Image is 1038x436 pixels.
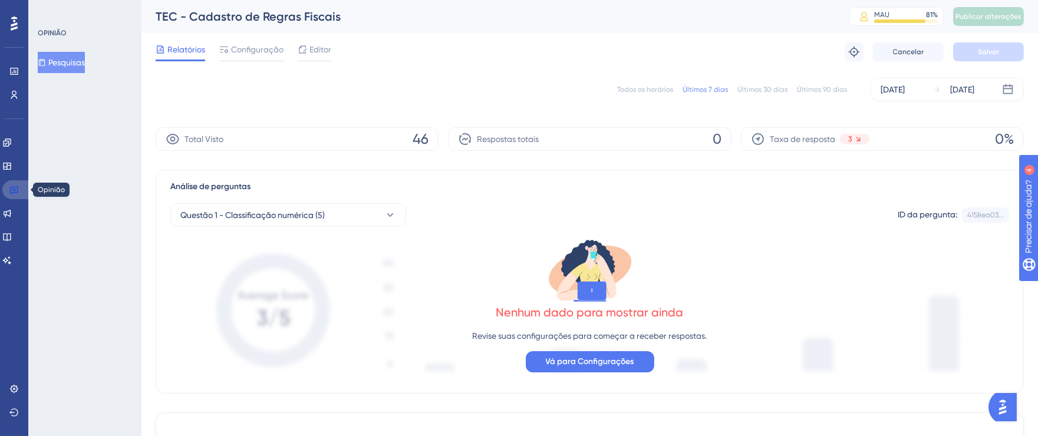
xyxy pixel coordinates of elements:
[170,181,251,191] font: Análise de perguntas
[881,85,905,94] font: [DATE]
[309,45,331,54] font: Editor
[848,135,852,143] font: 3
[28,5,101,14] font: Precisar de ajuda?
[737,85,787,94] font: Últimos 30 dias
[477,134,539,144] font: Respostas totais
[955,12,1021,21] font: Publicar alterações
[38,52,85,73] button: Pesquisas
[48,58,85,67] font: Pesquisas
[713,131,721,147] font: 0
[873,42,944,61] button: Cancelar
[170,203,406,227] button: Questão 1 - Classificação numérica (5)
[413,131,429,147] font: 46
[978,48,999,56] font: Salvar
[874,11,889,19] font: MAU
[770,134,835,144] font: Taxa de resposta
[156,9,341,24] font: TEC - Cadastro de Regras Fiscais
[110,7,113,14] font: 4
[967,211,1004,219] font: 4158ea03...
[184,134,223,144] font: Total Visto
[932,11,938,19] font: %
[180,210,325,220] font: Questão 1 - Classificação numérica (5)
[526,351,654,372] button: Vá para Configurações
[995,131,1014,147] font: 0%
[38,29,67,37] font: OPINIÃO
[953,7,1024,26] button: Publicar alterações
[167,45,205,54] font: Relatórios
[683,85,728,94] font: Últimos 7 dias
[617,85,673,94] font: Todos os horários
[988,389,1024,425] iframe: Iniciador do Assistente de IA do UserGuiding
[953,42,1024,61] button: Salvar
[898,210,957,219] font: ID da pergunta:
[926,11,932,19] font: 81
[893,48,924,56] font: Cancelar
[797,85,847,94] font: Últimos 90 dias
[546,356,634,366] font: Vá para Configurações
[473,331,707,341] font: Revise suas configurações para começar a receber respostas.
[496,305,684,319] font: Nenhum dado para mostrar ainda
[950,85,974,94] font: [DATE]
[231,45,284,54] font: Configuração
